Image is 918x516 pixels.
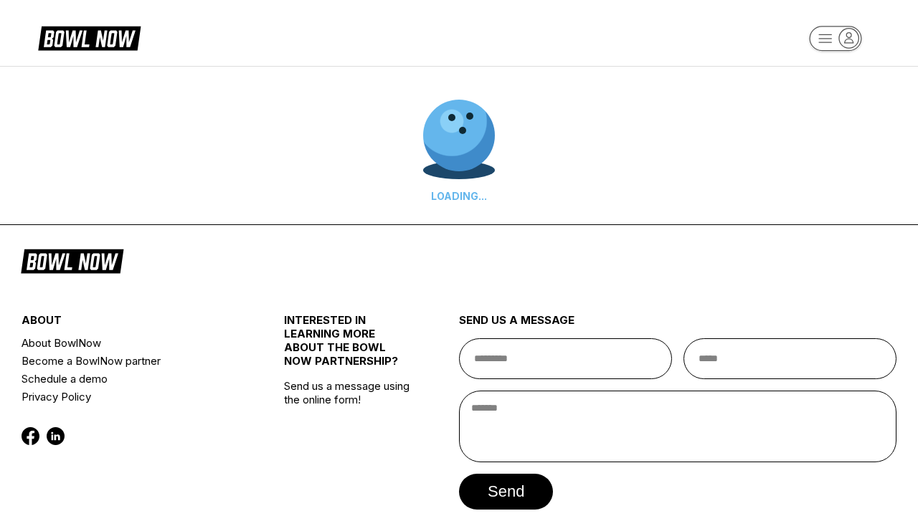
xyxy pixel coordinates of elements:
[22,313,240,334] div: about
[459,474,553,510] button: send
[22,352,240,370] a: Become a BowlNow partner
[22,388,240,406] a: Privacy Policy
[423,190,495,202] div: LOADING...
[22,334,240,352] a: About BowlNow
[22,370,240,388] a: Schedule a demo
[459,313,896,338] div: send us a message
[284,313,415,379] div: INTERESTED IN LEARNING MORE ABOUT THE BOWL NOW PARTNERSHIP?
